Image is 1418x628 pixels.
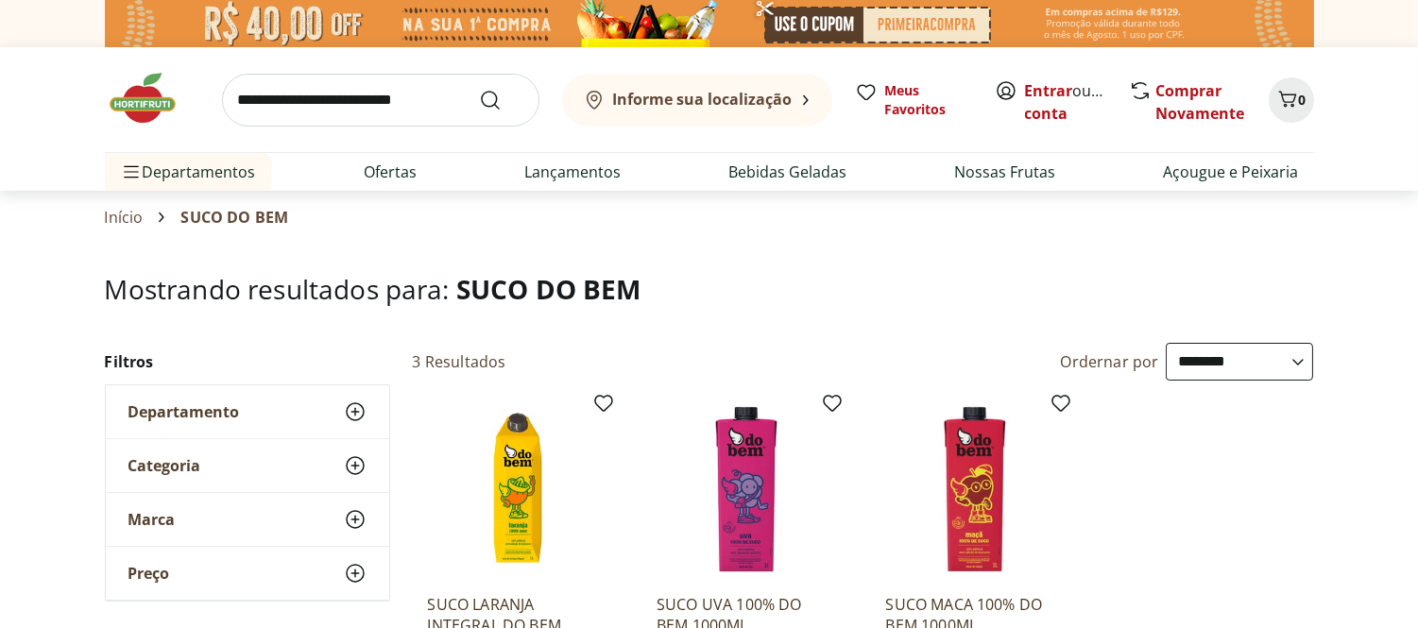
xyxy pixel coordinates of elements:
[855,81,972,119] a: Meus Favoritos
[524,161,621,183] a: Lançamentos
[105,343,390,381] h2: Filtros
[106,547,389,600] button: Preço
[562,74,832,127] button: Informe sua localização
[1025,80,1073,101] a: Entrar
[120,149,256,195] span: Departamentos
[105,209,144,226] a: Início
[1025,80,1129,124] a: Criar conta
[1025,79,1109,125] span: ou
[180,209,288,226] span: SUCO DO BEM
[728,161,846,183] a: Bebidas Geladas
[456,271,641,307] span: SUCO DO BEM
[954,161,1055,183] a: Nossas Frutas
[106,439,389,492] button: Categoria
[1061,351,1159,372] label: Ordernar por
[1299,91,1307,109] span: 0
[364,161,417,183] a: Ofertas
[1163,161,1298,183] a: Açougue e Peixaria
[479,89,524,111] button: Submit Search
[105,70,199,127] img: Hortifruti
[885,399,1065,579] img: SUCO MACA 100% DO BEM 1000ML
[128,456,201,475] span: Categoria
[1156,80,1245,124] a: Comprar Novamente
[128,510,176,529] span: Marca
[106,385,389,438] button: Departamento
[428,399,607,579] img: SUCO LARANJA INTEGRAL DO BEM 1000ML
[885,81,972,119] span: Meus Favoritos
[413,351,506,372] h2: 3 Resultados
[105,274,1314,304] h1: Mostrando resultados para:
[222,74,539,127] input: search
[120,149,143,195] button: Menu
[613,89,793,110] b: Informe sua localização
[128,402,240,421] span: Departamento
[657,399,836,579] img: SUCO UVA 100% DO BEM 1000ML
[1269,77,1314,123] button: Carrinho
[106,493,389,546] button: Marca
[128,564,170,583] span: Preço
